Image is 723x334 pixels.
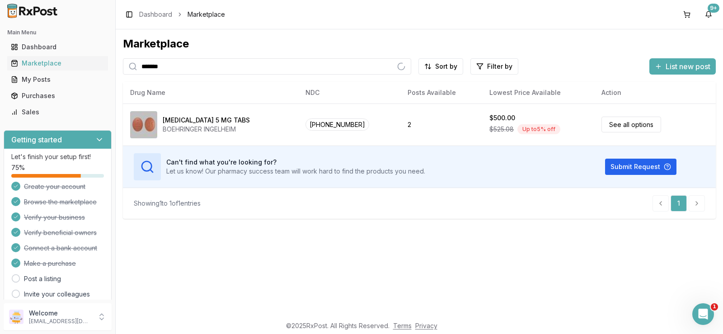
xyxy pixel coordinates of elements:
button: Filter by [470,58,518,75]
th: Posts Available [400,82,482,103]
a: Terms [393,322,412,329]
a: Sales [7,104,108,120]
div: [MEDICAL_DATA] 5 MG TABS [163,116,250,125]
span: 75 % [11,163,25,172]
button: Sort by [418,58,463,75]
div: Dashboard [11,42,104,52]
img: RxPost Logo [4,4,61,18]
h3: Getting started [11,134,62,145]
th: Action [594,82,716,103]
div: Up to 5 % off [517,124,560,134]
iframe: Intercom live chat [692,303,714,325]
span: Verify your business [24,213,85,222]
span: $525.08 [489,125,514,134]
a: Purchases [7,88,108,104]
th: Drug Name [123,82,298,103]
button: Marketplace [4,56,112,71]
span: List new post [666,61,710,72]
a: Dashboard [139,10,172,19]
button: List new post [649,58,716,75]
span: Marketplace [188,10,225,19]
div: Showing 1 to 1 of 1 entries [134,199,201,208]
th: NDC [298,82,400,103]
div: Marketplace [123,37,716,51]
a: Invite your colleagues [24,290,90,299]
p: Let us know! Our pharmacy success team will work hard to find the products you need. [166,167,425,176]
span: Sort by [435,62,457,71]
span: [PHONE_NUMBER] [305,118,369,131]
a: Privacy [415,322,437,329]
span: 1 [711,303,718,310]
h2: Main Menu [7,29,108,36]
span: Connect a bank account [24,244,97,253]
a: 1 [671,195,687,212]
nav: breadcrumb [139,10,225,19]
p: Welcome [29,309,92,318]
span: Make a purchase [24,259,76,268]
img: Tradjenta 5 MG TABS [130,111,157,138]
button: My Posts [4,72,112,87]
div: Marketplace [11,59,104,68]
div: My Posts [11,75,104,84]
div: Purchases [11,91,104,100]
span: Verify beneficial owners [24,228,97,237]
button: 9+ [701,7,716,22]
button: Dashboard [4,40,112,54]
a: See all options [601,117,661,132]
button: Sales [4,105,112,119]
button: Submit Request [605,159,676,175]
span: Browse the marketplace [24,198,97,207]
a: List new post [649,63,716,72]
a: Marketplace [7,55,108,71]
span: Create your account [24,182,85,191]
div: 9+ [708,4,719,13]
a: Post a listing [24,274,61,283]
h3: Can't find what you're looking for? [166,158,425,167]
nav: pagination [653,195,705,212]
button: Purchases [4,89,112,103]
a: Dashboard [7,39,108,55]
a: My Posts [7,71,108,88]
img: User avatar [9,310,23,324]
div: $500.00 [489,113,515,122]
div: Sales [11,108,104,117]
td: 2 [400,103,482,146]
p: [EMAIL_ADDRESS][DOMAIN_NAME] [29,318,92,325]
div: BOEHRINGER INGELHEIM [163,125,250,134]
p: Let's finish your setup first! [11,152,104,161]
th: Lowest Price Available [482,82,594,103]
span: Filter by [487,62,512,71]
